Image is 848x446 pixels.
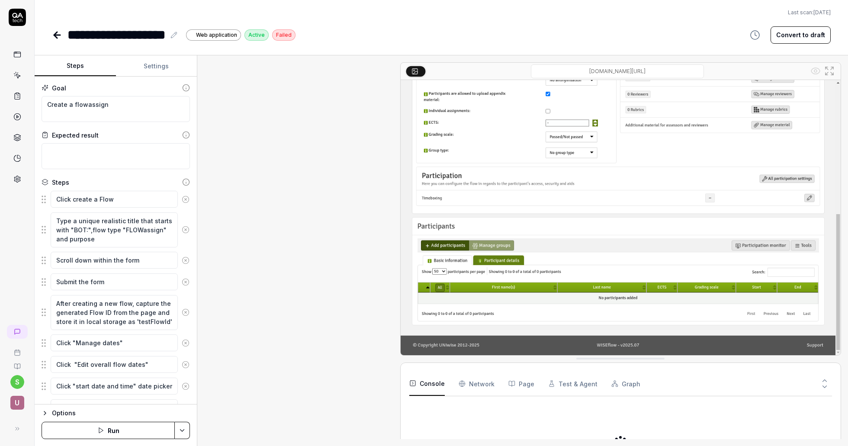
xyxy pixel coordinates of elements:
span: Web application [196,31,237,39]
button: Steps [35,56,116,77]
button: Graph [611,372,640,396]
button: Network [459,372,495,396]
div: Suggestions [42,295,190,330]
div: Failed [272,29,296,41]
button: Convert to draft [771,26,831,44]
button: Remove step [178,399,193,417]
div: Options [52,408,190,418]
button: Settings [116,56,197,77]
button: Show all interative elements [809,64,822,78]
div: Active [244,29,269,41]
div: Suggestions [42,399,190,417]
div: Expected result [52,131,99,140]
button: Remove step [178,221,193,238]
div: Steps [52,178,69,187]
button: Page [508,372,534,396]
button: Remove step [178,252,193,269]
div: Suggestions [42,212,190,248]
button: Last scan:[DATE] [788,9,831,16]
button: Remove step [178,334,193,352]
span: U [10,396,24,410]
button: Remove step [178,378,193,395]
div: Suggestions [42,273,190,291]
button: s [10,375,24,389]
button: U [3,389,31,411]
button: Test & Agent [548,372,597,396]
div: Suggestions [42,334,190,352]
a: Documentation [3,356,31,370]
div: Suggestions [42,251,190,270]
div: Goal [52,83,66,93]
button: Remove step [178,191,193,208]
button: Open in full screen [822,64,836,78]
button: Remove step [178,356,193,373]
a: Web application [186,29,241,41]
a: Book a call with us [3,342,31,356]
img: Screenshot [401,80,841,355]
span: Last scan: [788,9,831,16]
div: Suggestions [42,377,190,395]
a: New conversation [7,325,28,339]
div: Suggestions [42,190,190,209]
time: [DATE] [813,9,831,16]
button: View version history [745,26,765,44]
div: Suggestions [42,356,190,374]
button: Remove step [178,273,193,291]
button: Console [409,372,445,396]
button: Options [42,408,190,418]
button: Run [42,422,175,439]
button: Remove step [178,304,193,321]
